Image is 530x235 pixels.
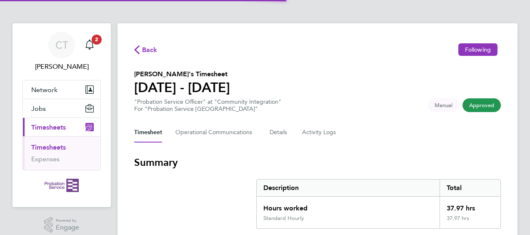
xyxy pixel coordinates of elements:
a: Expenses [31,155,60,163]
a: Powered byEngage [44,217,80,233]
button: Details [270,122,289,142]
a: CT[PERSON_NAME] [22,32,101,72]
nav: Main navigation [12,23,111,207]
button: Network [23,80,100,99]
button: Back [134,44,157,55]
div: Timesheets [23,136,100,170]
span: Powered by [56,217,79,224]
a: Timesheets [31,143,66,151]
span: CT [55,40,68,50]
div: Description [257,180,440,196]
div: Summary [256,179,501,229]
button: Jobs [23,99,100,117]
div: 37.97 hrs [440,215,500,228]
a: 2 [81,32,98,58]
span: Engage [56,224,79,231]
span: 2 [92,35,102,45]
div: Total [440,180,500,196]
img: probationservice-logo-retina.png [45,179,78,192]
button: Following [458,43,497,56]
h1: [DATE] - [DATE] [134,79,230,96]
span: This timesheet was manually created. [428,98,459,112]
span: This timesheet has been approved. [462,98,501,112]
span: Cleopatra Thomas-Richards [22,62,101,72]
button: Timesheet [134,122,162,142]
button: Timesheets [23,118,100,136]
button: Operational Communications [175,122,256,142]
span: Timesheets [31,123,66,131]
div: For "Probation Service [GEOGRAPHIC_DATA]" [134,105,281,112]
button: Activity Logs [302,122,337,142]
span: Jobs [31,105,46,112]
span: Following [465,46,491,53]
span: Network [31,86,57,94]
div: Hours worked [257,197,440,215]
h2: [PERSON_NAME]'s Timesheet [134,69,230,79]
span: Back [142,45,157,55]
div: "Probation Service Officer" at "Community Integration" [134,98,281,112]
div: Standard Hourly [263,215,304,222]
div: 37.97 hrs [440,197,500,215]
a: Go to home page [22,179,101,192]
h3: Summary [134,156,501,169]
